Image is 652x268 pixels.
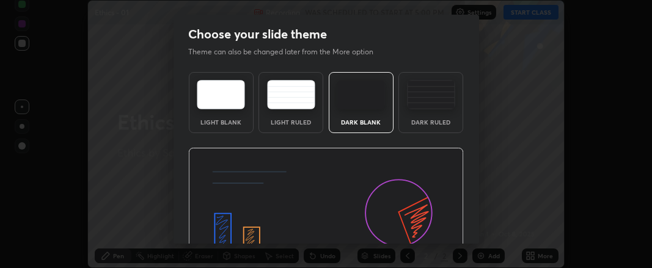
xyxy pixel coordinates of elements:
[337,119,386,125] div: Dark Blank
[188,46,386,57] p: Theme can also be changed later from the More option
[267,80,315,109] img: lightRuledTheme.5fabf969.svg
[188,26,327,42] h2: Choose your slide theme
[197,119,246,125] div: Light Blank
[406,119,455,125] div: Dark Ruled
[197,80,245,109] img: lightTheme.e5ed3b09.svg
[266,119,315,125] div: Light Ruled
[407,80,455,109] img: darkRuledTheme.de295e13.svg
[337,80,385,109] img: darkTheme.f0cc69e5.svg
